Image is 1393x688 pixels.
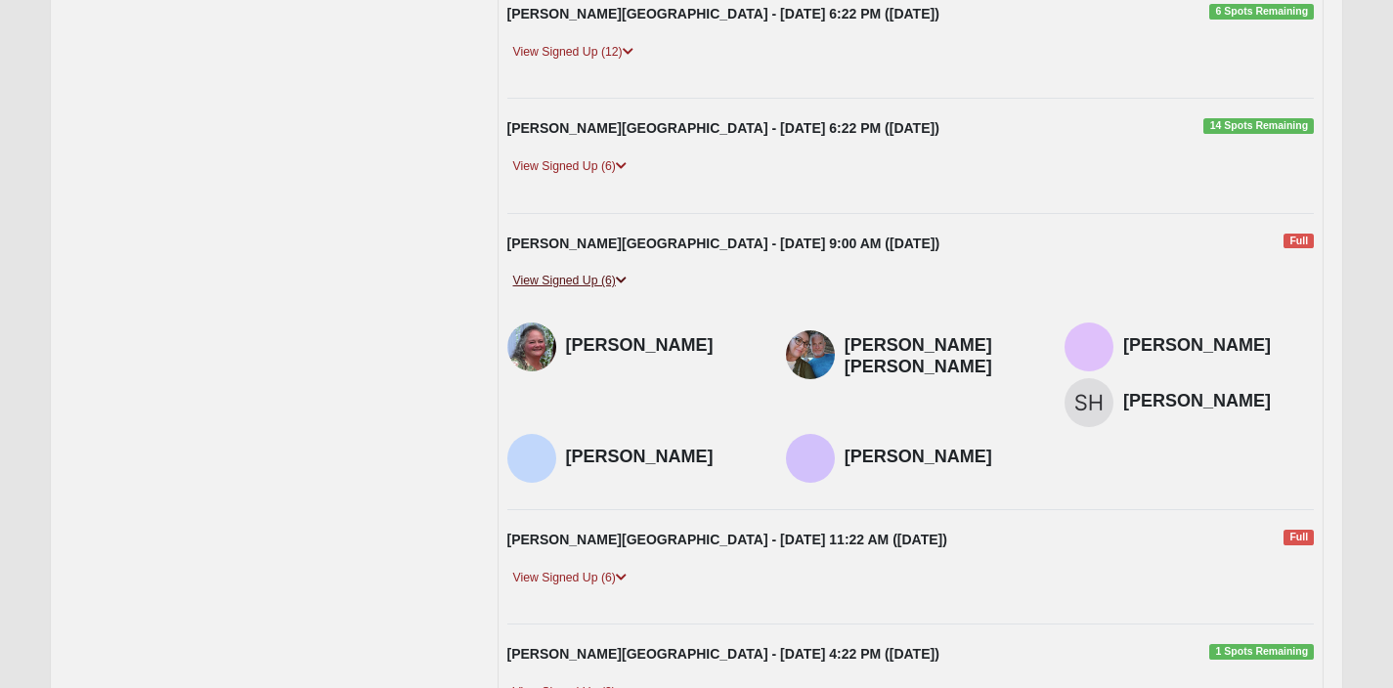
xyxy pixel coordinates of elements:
a: View Signed Up (12) [507,42,639,63]
h4: [PERSON_NAME] [566,335,757,357]
h4: [PERSON_NAME] [566,447,757,468]
span: 14 Spots Remaining [1203,118,1314,134]
h4: [PERSON_NAME] [PERSON_NAME] [845,335,1035,377]
strong: [PERSON_NAME][GEOGRAPHIC_DATA] - [DATE] 9:00 AM ([DATE]) [507,236,940,251]
h4: [PERSON_NAME] [1123,335,1314,357]
strong: [PERSON_NAME][GEOGRAPHIC_DATA] - [DATE] 6:22 PM ([DATE]) [507,120,939,136]
a: View Signed Up (6) [507,568,632,588]
span: Full [1284,530,1314,545]
strong: [PERSON_NAME][GEOGRAPHIC_DATA] - [DATE] 11:22 AM ([DATE]) [507,532,947,547]
img: Santy Giraldo [786,434,835,483]
img: Olivia Berens [507,434,556,483]
span: 1 Spots Remaining [1209,644,1314,660]
strong: [PERSON_NAME][GEOGRAPHIC_DATA] - [DATE] 4:22 PM ([DATE]) [507,646,939,662]
h4: [PERSON_NAME] [845,447,1035,468]
span: Full [1284,234,1314,249]
img: Susan Hughes [1065,378,1113,427]
a: View Signed Up (6) [507,271,632,291]
img: Michelle Smith Cambron [786,330,835,379]
span: 6 Spots Remaining [1209,4,1314,20]
img: Chloe Juarez [1065,322,1113,371]
img: Tiffany Deckerhoff [507,322,556,371]
h4: [PERSON_NAME] [1123,391,1314,412]
a: View Signed Up (6) [507,156,632,177]
strong: [PERSON_NAME][GEOGRAPHIC_DATA] - [DATE] 6:22 PM ([DATE]) [507,6,939,21]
